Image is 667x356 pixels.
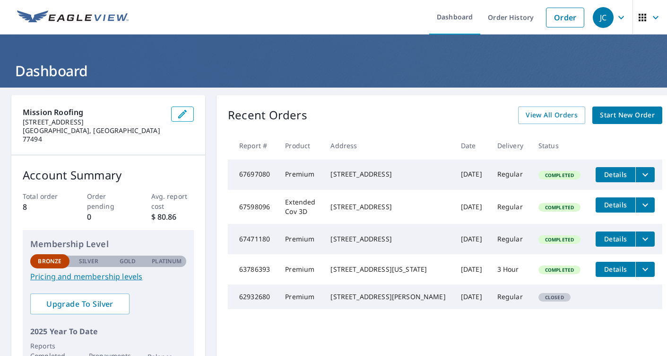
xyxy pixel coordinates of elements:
p: Total order [23,191,66,201]
th: Address [323,132,453,160]
p: Platinum [152,257,182,266]
span: Start New Order [600,109,655,121]
a: View All Orders [518,107,585,124]
td: [DATE] [453,190,490,224]
button: detailsBtn-67598096 [596,197,635,213]
span: View All Orders [526,109,578,121]
td: Premium [277,285,323,309]
th: Product [277,132,323,160]
img: EV Logo [17,10,129,25]
span: Completed [539,204,580,211]
a: Pricing and membership levels [30,271,186,282]
p: 2025 Year To Date [30,326,186,337]
p: Bronze [38,257,61,266]
p: 0 [87,211,130,222]
th: Date [453,132,490,160]
td: Extended Cov 3D [277,190,323,224]
span: Details [601,200,630,209]
td: 62932680 [228,285,277,309]
td: 3 Hour [490,254,531,285]
span: Closed [539,294,570,301]
div: [STREET_ADDRESS][US_STATE] [330,265,445,274]
td: [DATE] [453,254,490,285]
span: Details [601,170,630,179]
td: Premium [277,224,323,254]
span: Completed [539,172,580,178]
p: Silver [79,257,99,266]
p: $ 80.86 [151,211,194,222]
h1: Dashboard [11,61,656,80]
td: Premium [277,160,323,190]
p: Avg. report cost [151,191,194,211]
p: Order pending [87,191,130,211]
button: filesDropdownBtn-67697080 [635,167,655,182]
button: filesDropdownBtn-63786393 [635,262,655,277]
div: [STREET_ADDRESS] [330,234,445,244]
div: [STREET_ADDRESS] [330,169,445,179]
span: Details [601,265,630,274]
td: Regular [490,224,531,254]
a: Upgrade To Silver [30,294,130,314]
p: Account Summary [23,167,194,184]
button: filesDropdownBtn-67471180 [635,231,655,247]
div: JC [593,7,614,28]
button: detailsBtn-63786393 [596,262,635,277]
p: [STREET_ADDRESS] [23,118,164,126]
div: [STREET_ADDRESS] [330,202,445,212]
button: detailsBtn-67697080 [596,167,635,182]
td: Regular [490,285,531,309]
p: [GEOGRAPHIC_DATA], [GEOGRAPHIC_DATA] 77494 [23,126,164,143]
p: Recent Orders [228,107,307,124]
td: Regular [490,160,531,190]
p: Gold [120,257,136,266]
td: [DATE] [453,285,490,309]
td: 67697080 [228,160,277,190]
span: Details [601,234,630,243]
th: Report # [228,132,277,160]
p: 8 [23,201,66,213]
p: Mission Roofing [23,107,164,118]
td: 63786393 [228,254,277,285]
button: filesDropdownBtn-67598096 [635,197,655,213]
th: Delivery [490,132,531,160]
a: Start New Order [592,107,662,124]
th: Status [531,132,588,160]
div: [STREET_ADDRESS][PERSON_NAME] [330,292,445,302]
td: 67598096 [228,190,277,224]
a: Order [546,8,584,27]
td: Regular [490,190,531,224]
span: Upgrade To Silver [38,299,122,309]
span: Completed [539,236,580,243]
span: Completed [539,267,580,273]
td: 67471180 [228,224,277,254]
td: [DATE] [453,224,490,254]
button: detailsBtn-67471180 [596,231,635,247]
td: Premium [277,254,323,285]
p: Membership Level [30,238,186,250]
td: [DATE] [453,160,490,190]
